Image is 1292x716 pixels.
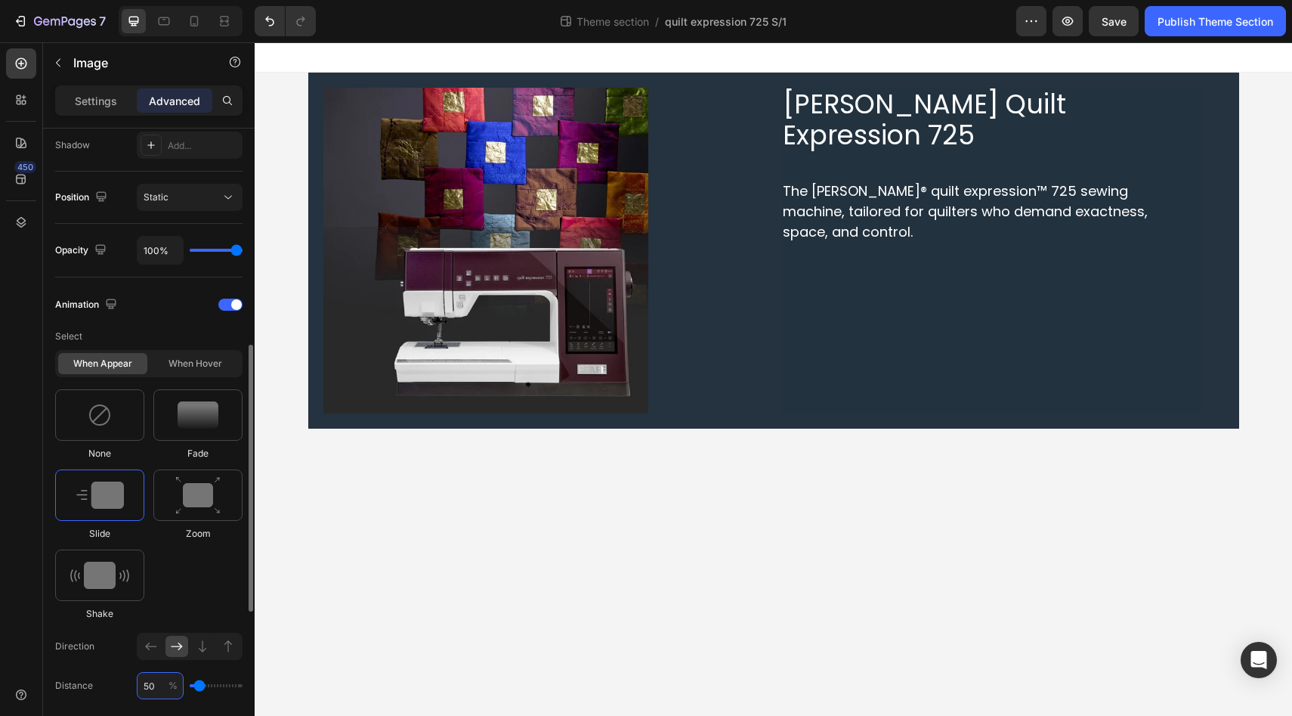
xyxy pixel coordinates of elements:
img: [object Object] [69,45,394,371]
span: The [PERSON_NAME]® quilt expression™ 725 sewing machine, tailored for quilters who demand exactne... [528,139,893,199]
div: Position [55,188,110,208]
button: Static [137,184,243,211]
span: Theme section [573,14,652,29]
iframe: Design area [255,42,1292,716]
img: animation-image [175,476,221,515]
div: Undo/Redo [255,6,316,36]
img: animation-image [88,403,112,427]
span: Distance [55,678,93,693]
div: Opacity [55,240,110,261]
p: Settings [75,93,117,109]
span: Zoom [186,527,211,541]
p: Image [73,54,202,72]
img: animation-image [70,562,129,589]
p: Advanced [149,93,200,109]
div: 450 [14,161,36,173]
span: / [655,14,659,29]
span: % [168,680,178,691]
span: Fade [187,447,209,460]
img: animation-image [76,482,124,509]
span: Static [144,191,168,203]
span: [PERSON_NAME] Quilt Expression 725 [528,43,811,111]
div: Shadow [55,138,90,152]
div: When hover [150,353,240,374]
button: 7 [6,6,113,36]
div: When appear [58,353,147,374]
span: Save [1102,15,1127,28]
div: Animation [55,295,120,315]
button: Publish Theme Section [1145,6,1286,36]
span: quilt expression 725 S/1 [665,14,787,29]
p: Select [55,323,243,350]
input: Auto [138,237,183,264]
button: Save [1089,6,1139,36]
div: Add... [168,139,239,153]
span: None [88,447,111,460]
div: Publish Theme Section [1158,14,1273,29]
img: animation-image [178,401,218,429]
div: Open Intercom Messenger [1241,642,1277,678]
span: Shake [86,607,113,621]
p: 7 [99,12,106,30]
input: % [137,672,184,699]
span: Direction [55,639,137,654]
span: Slide [89,527,110,541]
